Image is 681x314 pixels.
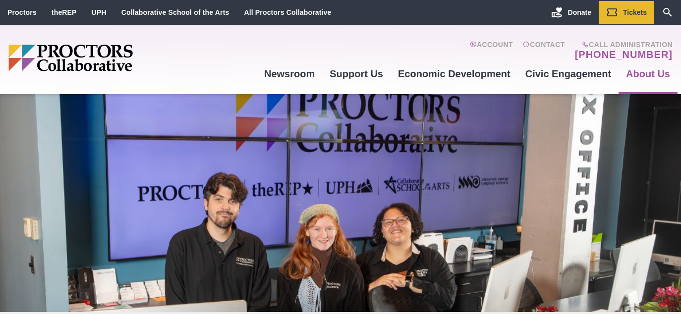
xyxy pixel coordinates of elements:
[654,1,681,24] a: Search
[7,8,37,16] a: Proctors
[575,49,673,60] a: [PHONE_NUMBER]
[572,41,673,49] span: Call Administration
[8,45,209,71] img: Proctors logo
[52,8,77,16] a: theREP
[623,8,647,16] span: Tickets
[92,8,107,16] a: UPH
[619,60,678,87] a: About Us
[568,8,591,16] span: Donate
[599,1,654,24] a: Tickets
[257,60,322,87] a: Newsroom
[518,60,619,87] a: Civic Engagement
[470,41,513,60] a: Account
[244,8,331,16] a: All Proctors Collaborative
[121,8,229,16] a: Collaborative School of the Arts
[322,60,391,87] a: Support Us
[391,60,518,87] a: Economic Development
[544,1,599,24] a: Donate
[523,41,565,60] a: Contact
